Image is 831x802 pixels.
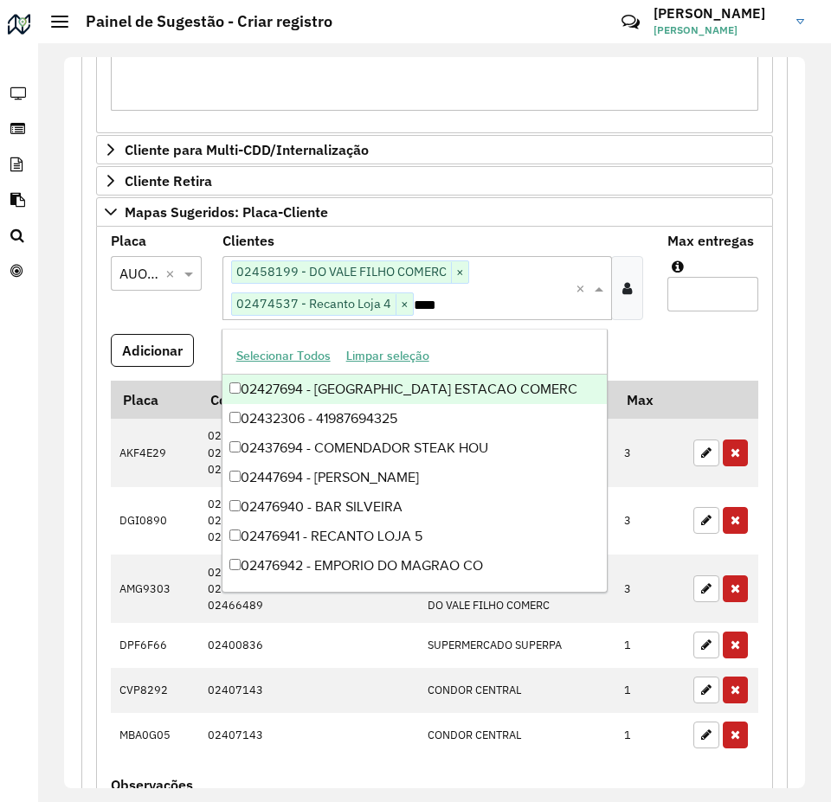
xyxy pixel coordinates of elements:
div: 02476941 - RECANTO LOJA 5 [222,522,608,551]
button: Limpar seleção [338,343,437,369]
label: Clientes [222,230,274,251]
label: Observações [111,774,193,795]
a: Contato Rápido [612,3,649,41]
td: 02436205 02452098 02493155 [199,419,418,487]
td: SUPERMERCADO SUPERPA [418,623,615,668]
div: 02427694 - [GEOGRAPHIC_DATA] ESTACAO COMERC [222,375,608,404]
button: Selecionar Todos [229,343,338,369]
span: Clear all [576,278,590,298]
td: 02407143 [199,713,418,758]
span: × [396,294,413,315]
div: 02476942 - EMPORIO DO MAGRAO CO [222,551,608,581]
td: 3 [615,487,685,555]
td: 3 [615,419,685,487]
td: 02407143 [199,668,418,713]
td: 1 [615,713,685,758]
a: Mapas Sugeridos: Placa-Cliente [96,197,773,227]
a: Cliente para Multi-CDD/Internalização [96,135,773,164]
th: Código Cliente [199,382,418,419]
td: DGI0890 [111,487,199,555]
span: × [451,262,468,283]
span: 02458199 - DO VALE FILHO COMERC [232,261,451,282]
td: 3 [615,555,685,623]
em: Máximo de clientes que serão colocados na mesma rota com os clientes informados [672,260,684,273]
span: Cliente Retira [125,174,212,188]
span: Clear all [165,263,180,284]
td: MBA0G05 [111,713,199,758]
td: AKF4E29 [111,419,199,487]
th: Placa [111,382,199,419]
h3: [PERSON_NAME] [654,5,783,22]
td: 02400836 [199,623,418,668]
label: Placa [111,230,146,251]
span: [PERSON_NAME] [654,22,783,38]
td: AMG9303 [111,555,199,623]
label: Max entregas [667,230,754,251]
span: Mapas Sugeridos: Placa-Cliente [125,205,328,219]
span: 02474537 - Recanto Loja 4 [232,293,396,314]
td: 02457073 02458462 02466489 [199,555,418,623]
td: 02438814 02458642 02499666 [199,487,418,555]
td: CONDOR CENTRAL [418,668,615,713]
div: 02476943 - MERC.POCKET EXPRESS [222,581,608,610]
div: 02476940 - BAR SILVEIRA [222,492,608,522]
a: Cliente Retira [96,166,773,196]
div: 02437694 - COMENDADOR STEAK HOU [222,433,608,463]
td: CVP8292 [111,668,199,713]
button: Adicionar [111,334,194,367]
div: 02432306 - 41987694325 [222,404,608,433]
td: 1 [615,668,685,713]
ng-dropdown-panel: Options list [222,329,609,593]
div: 02447694 - [PERSON_NAME] [222,463,608,492]
td: 1 [615,623,685,668]
span: Cliente para Multi-CDD/Internalização [125,143,369,157]
th: Max [615,382,685,419]
td: DPF6F66 [111,623,199,668]
h2: Painel de Sugestão - Criar registro [68,12,332,31]
td: CONDOR CENTRAL [418,713,615,758]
